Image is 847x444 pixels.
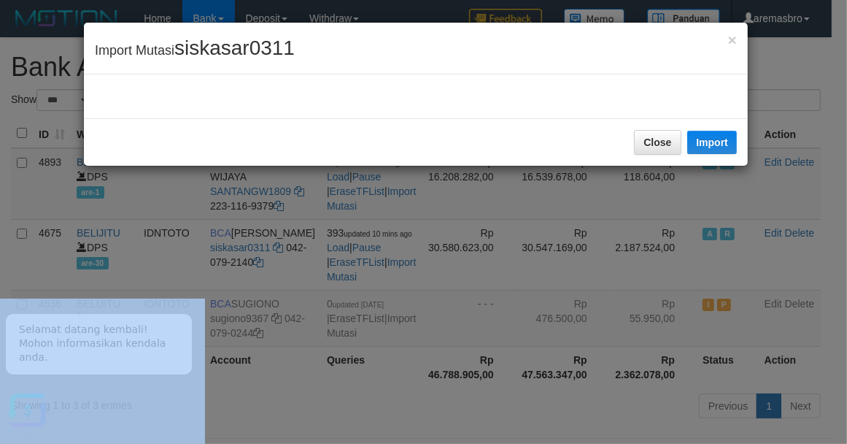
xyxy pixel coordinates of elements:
button: Import [687,131,737,154]
span: siskasar0311 [174,37,295,59]
span: Import Mutasi [95,43,295,58]
span: × [728,31,737,48]
button: Close [634,130,681,155]
span: Selamat datang kembali! Mohon informasikan kendala anda. [19,25,166,64]
button: Open LiveChat chat widget [6,90,50,134]
button: Close [728,32,737,47]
